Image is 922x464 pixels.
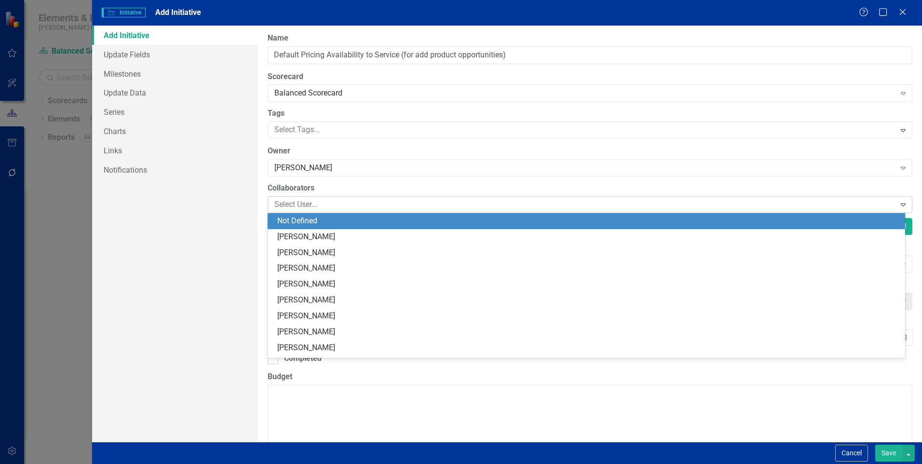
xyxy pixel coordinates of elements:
div: Not Defined [277,216,899,227]
div: [PERSON_NAME] [277,342,899,354]
a: Update Fields [92,45,258,64]
a: Charts [92,122,258,141]
div: [PERSON_NAME] [277,263,899,274]
a: Series [92,102,258,122]
div: [PERSON_NAME] [277,279,899,290]
div: [PERSON_NAME] [277,295,899,306]
label: Name [268,33,912,44]
a: Links [92,141,258,160]
input: Initiative Name [268,46,912,64]
label: Budget [268,371,912,382]
div: [PERSON_NAME] [277,327,899,338]
a: Milestones [92,64,258,83]
label: Owner [268,146,912,157]
label: Scorecard [268,71,912,82]
a: Add Initiative [92,26,258,45]
div: [PERSON_NAME] [277,232,899,243]
button: Save [875,445,902,462]
div: [PERSON_NAME] [277,311,899,322]
label: Collaborators [268,183,912,194]
button: Cancel [835,445,868,462]
div: [PERSON_NAME] [277,247,899,259]
label: Tags [268,108,912,119]
div: Completed [284,353,322,364]
span: Initiative [102,8,145,17]
span: Add Initiative [155,8,201,17]
a: Notifications [92,160,258,179]
div: [PERSON_NAME] [274,163,895,174]
a: Update Data [92,83,258,102]
div: Balanced Scorecard [274,88,895,99]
